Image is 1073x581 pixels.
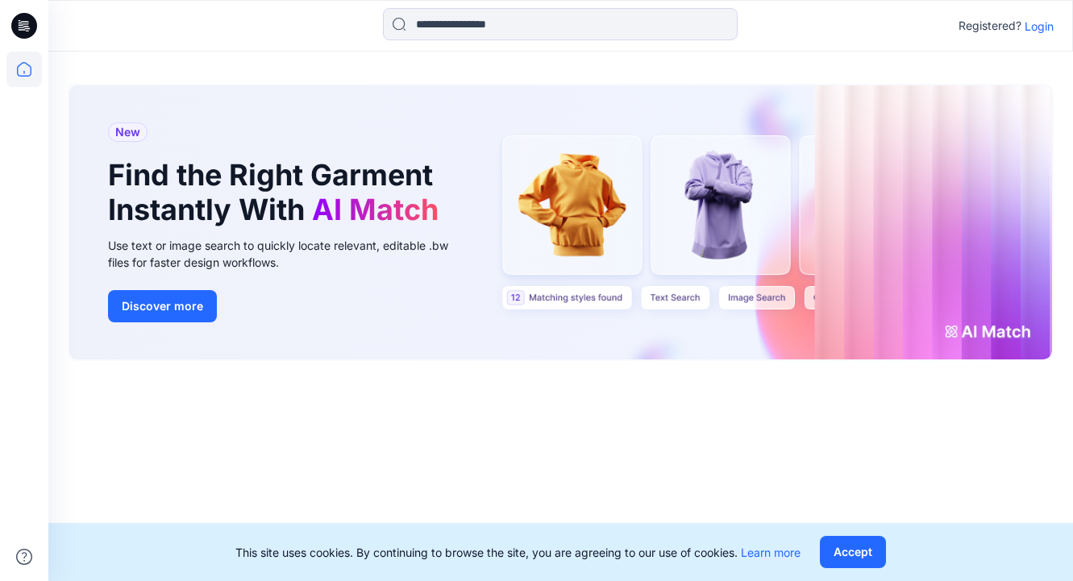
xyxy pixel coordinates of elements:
[108,237,471,271] div: Use text or image search to quickly locate relevant, editable .bw files for faster design workflows.
[115,122,140,142] span: New
[108,158,447,227] h1: Find the Right Garment Instantly With
[1025,18,1054,35] p: Login
[741,546,801,559] a: Learn more
[235,544,801,561] p: This site uses cookies. By continuing to browse the site, you are agreeing to our use of cookies.
[108,290,217,322] button: Discover more
[959,16,1021,35] p: Registered?
[312,192,439,227] span: AI Match
[820,536,886,568] button: Accept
